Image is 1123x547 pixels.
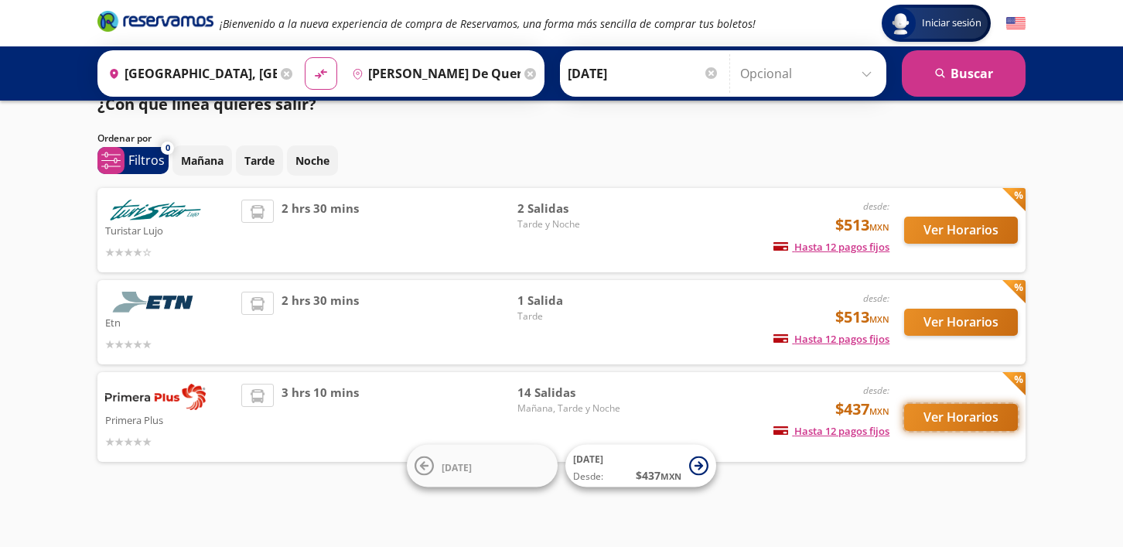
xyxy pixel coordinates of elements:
p: Etn [105,313,234,331]
button: 0Filtros [97,147,169,174]
button: [DATE] [407,445,558,487]
span: $513 [835,306,889,329]
button: Noche [287,145,338,176]
p: ¿Con qué línea quieres salir? [97,93,316,116]
input: Buscar Destino [346,54,521,93]
span: [DATE] [573,453,603,466]
span: [DATE] [442,460,472,473]
span: Tarde [517,309,626,323]
span: $ 437 [636,467,681,484]
button: Ver Horarios [904,404,1018,431]
em: desde: [863,200,889,213]
span: 2 hrs 30 mins [282,200,359,261]
span: 1 Salida [517,292,626,309]
p: Filtros [128,151,165,169]
span: Desde: [573,470,603,484]
input: Opcional [740,54,879,93]
button: Mañana [172,145,232,176]
button: Ver Horarios [904,309,1018,336]
img: Etn [105,292,206,313]
p: Ordenar por [97,132,152,145]
em: desde: [863,292,889,305]
button: Buscar [902,50,1026,97]
span: Hasta 12 pagos fijos [773,424,889,438]
p: Noche [295,152,329,169]
em: desde: [863,384,889,397]
span: Tarde y Noche [517,217,626,231]
p: Tarde [244,152,275,169]
input: Elegir Fecha [568,54,719,93]
small: MXN [869,313,889,325]
a: Brand Logo [97,9,213,37]
i: Brand Logo [97,9,213,32]
small: MXN [869,405,889,417]
span: Mañana, Tarde y Noche [517,402,626,415]
small: MXN [660,470,681,482]
em: ¡Bienvenido a la nueva experiencia de compra de Reservamos, una forma más sencilla de comprar tus... [220,16,756,31]
span: 2 Salidas [517,200,626,217]
p: Turistar Lujo [105,221,234,239]
button: Tarde [236,145,283,176]
span: 14 Salidas [517,384,626,402]
span: Hasta 12 pagos fijos [773,240,889,254]
span: $513 [835,214,889,237]
input: Buscar Origen [102,54,277,93]
span: 0 [166,142,170,155]
img: Turistar Lujo [105,200,206,221]
p: Primera Plus [105,410,234,429]
small: MXN [869,221,889,233]
img: Primera Plus [105,384,206,410]
span: 3 hrs 10 mins [282,384,359,450]
span: Iniciar sesión [916,15,988,31]
button: Ver Horarios [904,217,1018,244]
button: English [1006,14,1026,33]
span: Hasta 12 pagos fijos [773,332,889,346]
p: Mañana [181,152,224,169]
span: 2 hrs 30 mins [282,292,359,353]
button: [DATE]Desde:$437MXN [565,445,716,487]
span: $437 [835,398,889,421]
